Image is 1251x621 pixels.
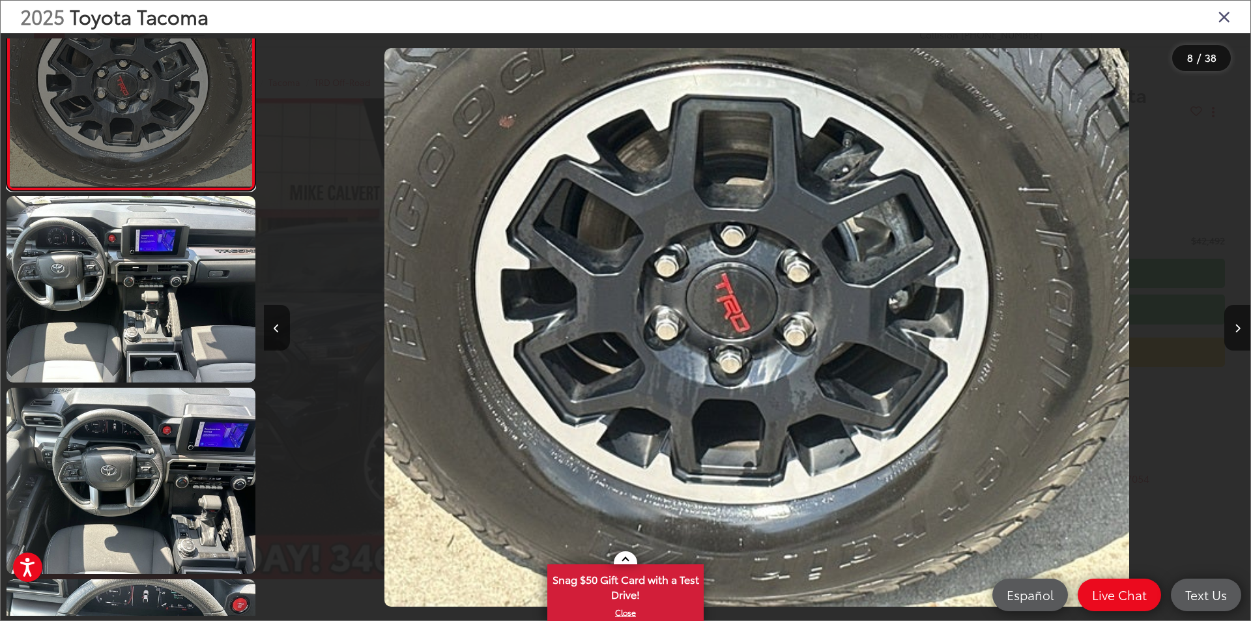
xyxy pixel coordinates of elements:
[264,305,290,351] button: Previous image
[1218,8,1231,25] i: Close gallery
[1205,50,1216,65] span: 38
[1086,586,1153,603] span: Live Chat
[70,2,208,30] span: Toyota Tacoma
[1196,53,1202,63] span: /
[263,48,1250,607] div: 2025 Toyota Tacoma TRD Off-Road 7
[1179,586,1233,603] span: Text Us
[1078,579,1161,611] a: Live Chat
[4,194,257,384] img: 2025 Toyota Tacoma TRD Off-Road
[1000,586,1060,603] span: Español
[20,2,65,30] span: 2025
[549,566,702,605] span: Snag $50 Gift Card with a Test Drive!
[4,386,257,576] img: 2025 Toyota Tacoma TRD Off-Road
[1187,50,1193,65] span: 8
[384,48,1130,607] img: 2025 Toyota Tacoma TRD Off-Road
[992,579,1068,611] a: Español
[1224,305,1250,351] button: Next image
[1171,579,1241,611] a: Text Us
